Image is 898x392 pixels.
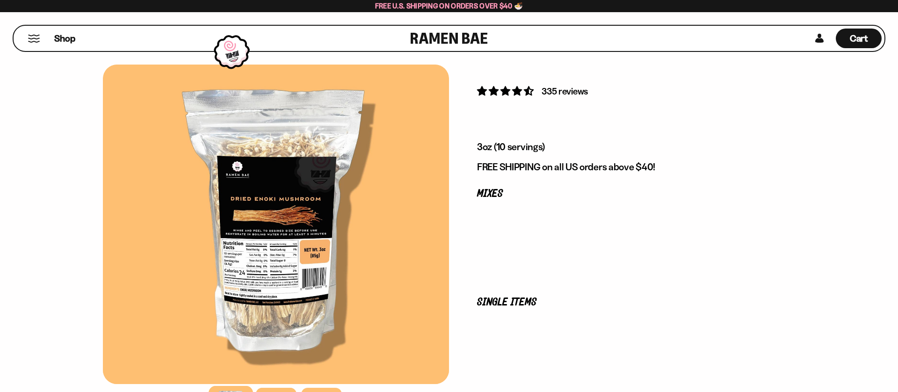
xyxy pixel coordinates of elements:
p: FREE SHIPPING on all US orders above $40! [477,161,767,173]
a: Shop [54,29,75,48]
p: Mixes [477,189,767,198]
span: Cart [850,33,868,44]
span: 4.53 stars [477,85,536,97]
button: Mobile Menu Trigger [28,35,40,43]
a: Cart [836,26,882,51]
span: 335 reviews [542,86,588,97]
span: Free U.S. Shipping on Orders over $40 🍜 [375,1,523,10]
p: Single Items [477,298,767,307]
span: Shop [54,32,75,45]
